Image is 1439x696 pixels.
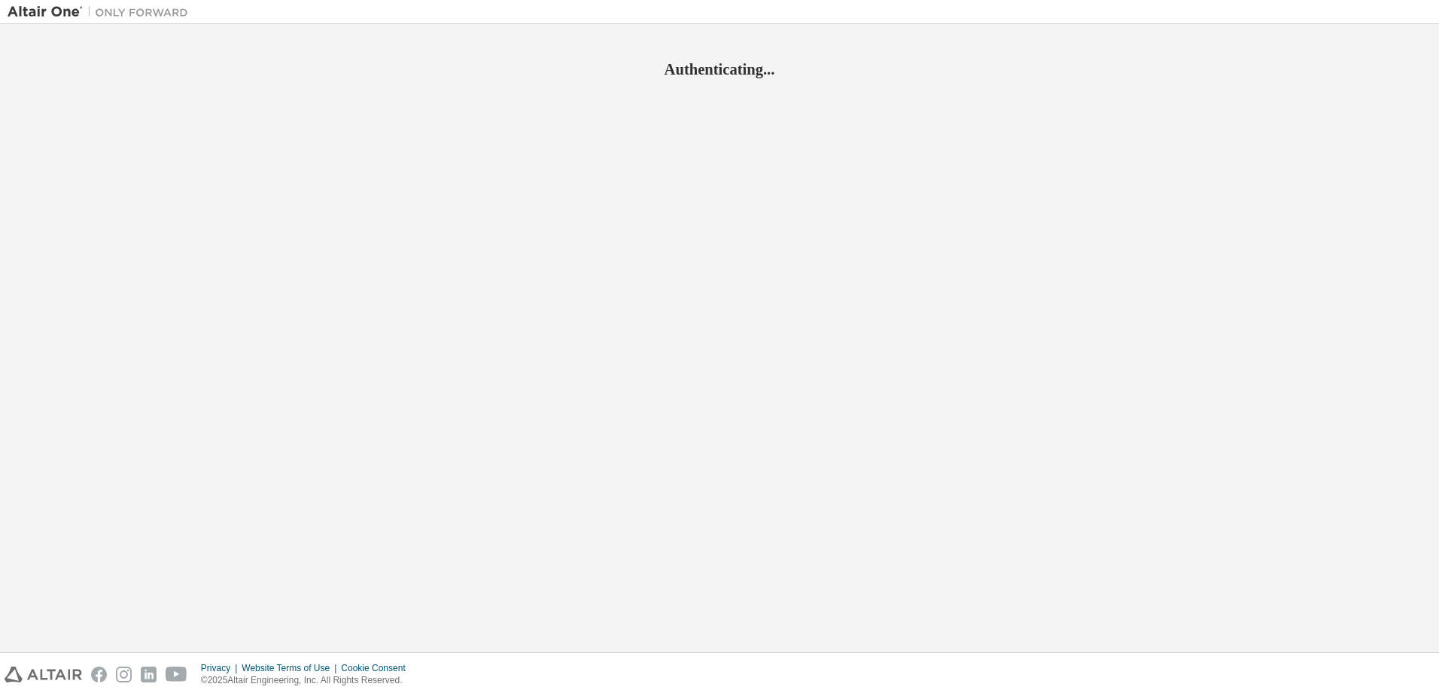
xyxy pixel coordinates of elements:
img: youtube.svg [166,667,187,682]
h2: Authenticating... [8,60,1431,79]
img: Altair One [8,5,196,20]
img: linkedin.svg [141,667,157,682]
div: Website Terms of Use [242,662,341,674]
img: instagram.svg [116,667,132,682]
img: altair_logo.svg [5,667,82,682]
img: facebook.svg [91,667,107,682]
p: © 2025 Altair Engineering, Inc. All Rights Reserved. [201,674,415,687]
div: Cookie Consent [341,662,414,674]
div: Privacy [201,662,242,674]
